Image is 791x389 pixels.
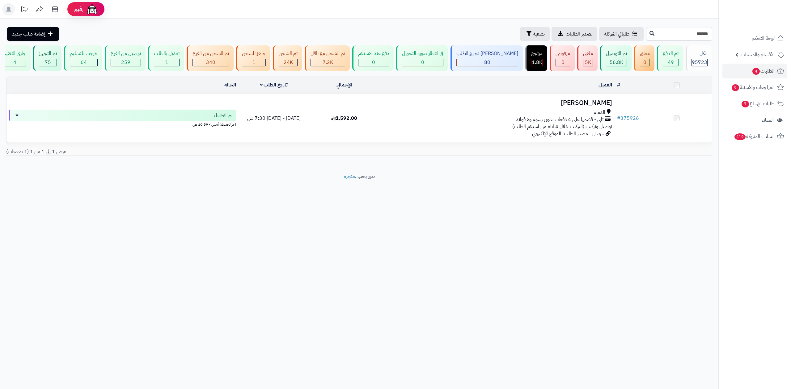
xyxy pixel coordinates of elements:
[344,173,355,180] a: متجرة
[3,50,26,57] div: جاري التنفيذ
[594,109,605,116] span: الدمام
[722,113,787,128] a: العملاء
[165,59,168,66] span: 1
[512,123,612,130] span: توصيل وتركيب (التركيب خلال 4 ايام من استلام الطلب)
[81,59,87,66] span: 64
[372,59,375,66] span: 0
[39,59,57,66] div: 75
[640,50,650,57] div: معلق
[104,45,147,71] a: توصيل من الفرع 259
[663,50,679,57] div: تم الدفع
[2,148,359,155] div: عرض 1 إلى 1 من 1 (1 صفحات)
[722,31,787,46] a: لوحة التحكم
[520,27,550,41] button: تصفية
[39,50,57,57] div: تم التجهيز
[531,50,543,57] div: مرتجع
[402,50,443,57] div: في انتظار صورة التحويل
[382,99,612,107] h3: [PERSON_NAME]
[12,30,45,38] span: إضافة طلب جديد
[617,115,620,122] span: #
[279,59,297,66] div: 23978
[4,59,26,66] div: 4
[402,59,443,66] div: 0
[532,59,542,66] span: 1.8K
[552,27,597,41] a: تصدير الطلبات
[13,59,16,66] span: 4
[154,50,180,57] div: تعديل بالطلب
[722,129,787,144] a: السلات المتروكة419
[154,59,179,66] div: 1
[421,59,424,66] span: 0
[272,45,303,71] a: تم الشحن 24K
[617,81,620,89] a: #
[484,59,490,66] span: 80
[610,59,623,66] span: 56.8K
[70,50,98,57] div: خرجت للتسليم
[524,45,548,71] a: مرتجع 1.8K
[279,50,298,57] div: تم الشحن
[741,99,775,108] span: طلبات الإرجاع
[606,50,627,57] div: تم التوصيل
[668,59,674,66] span: 49
[734,133,746,140] span: 419
[585,59,591,66] span: 5K
[617,115,639,122] a: #375926
[303,45,351,71] a: تم الشحن مع ناقل 7.2K
[731,83,775,92] span: المراجعات والأسئلة
[516,116,603,123] span: تابي - قسّمها على 4 دفعات بدون رسوم ولا فوائد
[734,132,775,141] span: السلات المتروكة
[192,50,229,57] div: تم الشحن من الفرع
[147,45,185,71] a: تعديل بالطلب 1
[732,84,739,91] span: 9
[583,59,593,66] div: 4988
[358,50,389,57] div: دفع عند الاستلام
[16,3,32,17] a: تحديثات المنصة
[311,50,345,57] div: تم الشحن مع ناقل
[358,59,389,66] div: 0
[247,115,301,122] span: [DATE] - [DATE] 7:30 ص
[604,30,629,38] span: طلباتي المُوكلة
[548,45,576,71] a: مرفوض 0
[561,59,565,66] span: 0
[260,81,288,89] a: تاريخ الطلب
[742,101,749,108] span: 7
[214,112,232,118] span: تم التوصيل
[185,45,235,71] a: تم الشحن من الفرع 340
[449,45,524,71] a: [PERSON_NAME] تجهيز الطلب 80
[7,27,59,41] a: إضافة طلب جديد
[206,59,215,66] span: 340
[311,59,345,66] div: 7222
[599,81,612,89] a: العميل
[692,59,707,66] span: 95723
[752,68,760,75] span: 4
[533,30,545,38] span: تصفية
[722,80,787,95] a: المراجعات والأسئلة9
[556,59,570,66] div: 0
[599,45,633,71] a: تم التوصيل 56.8K
[284,59,293,66] span: 24K
[749,14,785,27] img: logo-2.png
[633,45,656,71] a: معلق 0
[684,45,713,71] a: الكل95723
[456,50,518,57] div: [PERSON_NAME] تجهيز الطلب
[532,130,604,137] span: جوجل - مصدر الطلب: الموقع الإلكتروني
[752,34,775,43] span: لوحة التحكم
[70,59,97,66] div: 64
[351,45,395,71] a: دفع عند الاستلام 0
[531,59,542,66] div: 1823
[111,50,141,57] div: توصيل من الفرع
[566,30,592,38] span: تصدير الطلبات
[323,59,333,66] span: 7.2K
[242,50,266,57] div: جاهز للشحن
[762,116,774,124] span: العملاء
[193,59,229,66] div: 340
[235,45,272,71] a: جاهز للشحن 1
[242,59,265,66] div: 1
[640,59,649,66] div: 0
[599,27,644,41] a: طلباتي المُوكلة
[752,67,775,75] span: الطلبات
[457,59,518,66] div: 80
[336,81,352,89] a: الإجمالي
[9,121,236,127] div: اخر تحديث: أمس - 10:59 ص
[331,115,357,122] span: 1,592.00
